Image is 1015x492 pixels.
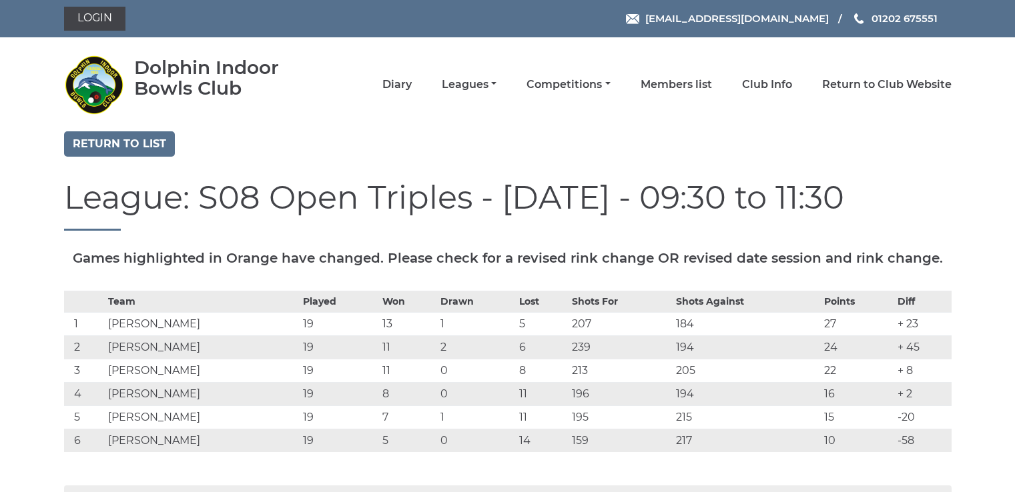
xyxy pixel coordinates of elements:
[64,312,105,335] td: 1
[894,382,951,405] td: + 2
[821,291,895,312] th: Points
[64,405,105,429] td: 5
[516,429,569,452] td: 14
[894,405,951,429] td: -20
[516,335,569,359] td: 6
[516,291,569,312] th: Lost
[64,7,125,31] a: Login
[437,291,517,312] th: Drawn
[105,429,300,452] td: [PERSON_NAME]
[64,382,105,405] td: 4
[64,55,124,115] img: Dolphin Indoor Bowls Club
[822,77,952,92] a: Return to Club Website
[64,335,105,359] td: 2
[673,359,820,382] td: 205
[379,312,437,335] td: 13
[527,77,610,92] a: Competitions
[673,335,820,359] td: 194
[379,359,437,382] td: 11
[379,291,437,312] th: Won
[379,335,437,359] td: 11
[673,312,820,335] td: 184
[872,12,938,25] span: 01202 675551
[437,312,517,335] td: 1
[64,429,105,452] td: 6
[442,77,496,92] a: Leagues
[894,291,951,312] th: Diff
[516,405,569,429] td: 11
[673,429,820,452] td: 217
[300,382,379,405] td: 19
[673,405,820,429] td: 215
[64,251,952,265] h5: Games highlighted in Orange have changed. Please check for a revised rink change OR revised date ...
[437,405,517,429] td: 1
[673,291,820,312] th: Shots Against
[852,11,938,26] a: Phone us 01202 675551
[300,335,379,359] td: 19
[437,382,517,405] td: 0
[382,77,412,92] a: Diary
[105,291,300,312] th: Team
[64,359,105,382] td: 3
[821,359,895,382] td: 22
[105,382,300,405] td: [PERSON_NAME]
[300,312,379,335] td: 19
[894,335,951,359] td: + 45
[516,312,569,335] td: 5
[569,291,673,312] th: Shots For
[821,429,895,452] td: 10
[894,312,951,335] td: + 23
[437,429,517,452] td: 0
[64,131,175,157] a: Return to list
[742,77,792,92] a: Club Info
[379,405,437,429] td: 7
[569,335,673,359] td: 239
[379,382,437,405] td: 8
[64,180,952,231] h1: League: S08 Open Triples - [DATE] - 09:30 to 11:30
[134,57,318,99] div: Dolphin Indoor Bowls Club
[516,382,569,405] td: 11
[569,312,673,335] td: 207
[673,382,820,405] td: 194
[894,359,951,382] td: + 8
[105,335,300,359] td: [PERSON_NAME]
[300,405,379,429] td: 19
[854,13,864,24] img: Phone us
[437,335,517,359] td: 2
[300,359,379,382] td: 19
[821,405,895,429] td: 15
[821,312,895,335] td: 27
[894,429,951,452] td: -58
[821,382,895,405] td: 16
[379,429,437,452] td: 5
[821,335,895,359] td: 24
[300,291,379,312] th: Played
[105,405,300,429] td: [PERSON_NAME]
[645,12,829,25] span: [EMAIL_ADDRESS][DOMAIN_NAME]
[569,405,673,429] td: 195
[569,382,673,405] td: 196
[626,14,639,24] img: Email
[569,429,673,452] td: 159
[569,359,673,382] td: 213
[437,359,517,382] td: 0
[516,359,569,382] td: 8
[300,429,379,452] td: 19
[641,77,712,92] a: Members list
[105,312,300,335] td: [PERSON_NAME]
[105,359,300,382] td: [PERSON_NAME]
[626,11,829,26] a: Email [EMAIL_ADDRESS][DOMAIN_NAME]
